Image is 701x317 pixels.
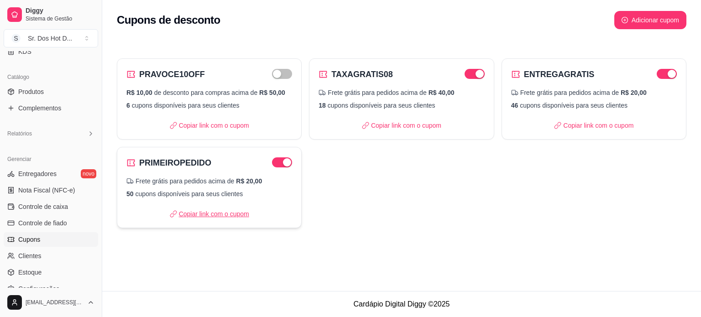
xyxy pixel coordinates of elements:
[11,34,21,43] span: S
[331,68,392,81] h2: TAXAGRATIS08
[259,89,285,96] span: R$ 50,00
[117,13,220,27] h2: Cupons de desconto
[18,104,61,113] span: Complementos
[18,47,31,56] span: KDS
[126,88,292,97] p: de desconto para compras acima de
[4,265,98,280] a: Estoque
[4,249,98,263] a: Clientes
[429,88,455,97] span: R$ 40,00
[4,199,98,214] a: Controle de caixa
[4,152,98,166] div: Gerenciar
[170,209,249,218] p: Copiar link com o cupom
[126,102,130,109] span: 6
[170,121,249,130] p: Copiar link com o cupom
[26,299,84,306] span: [EMAIL_ADDRESS][DOMAIN_NAME]
[362,121,441,130] p: Copiar link com o cupom
[511,102,518,109] span: 46
[18,251,42,260] span: Clientes
[319,88,484,97] div: Frete grátis para pedidos acima de
[126,189,292,198] p: cupons disponíveis para seus clientes
[28,34,72,43] div: Sr. Dos Hot D ...
[126,190,134,197] span: 50
[511,101,677,110] p: cupons disponíveis para seus clientes
[26,7,94,15] span: Diggy
[102,291,701,317] footer: Cardápio Digital Diggy © 2025
[524,68,595,81] h2: ENTREGAGRATIS
[18,186,75,195] span: Nota Fiscal (NFC-e)
[18,87,44,96] span: Produtos
[4,232,98,247] a: Cupons
[4,4,98,26] a: DiggySistema de Gestão
[554,121,633,130] p: Copiar link com o cupom
[4,44,98,59] a: KDS
[4,281,98,296] a: Configurações
[4,166,98,181] a: Entregadoresnovo
[139,68,205,81] h2: PRAVOCE10OFF
[18,284,59,293] span: Configurações
[511,88,677,97] div: Frete grátis para pedidos acima de
[4,29,98,47] button: Select a team
[614,11,686,29] button: plus-circleAdicionar cupom
[18,235,40,244] span: Cupons
[139,156,211,169] h2: PRIMEIROPEDIDO
[4,84,98,99] a: Produtos
[622,17,628,23] span: plus-circle
[18,169,57,178] span: Entregadores
[26,15,94,22] span: Sistema de Gestão
[236,177,262,186] span: R$ 20,00
[126,177,292,186] div: Frete grátis para pedidos acima de
[126,101,292,110] p: cupons disponíveis para seus clientes
[319,102,326,109] span: 18
[4,216,98,230] a: Controle de fiado
[621,88,647,97] span: R$ 20,00
[4,183,98,197] a: Nota Fiscal (NFC-e)
[4,101,98,115] a: Complementos
[18,218,67,228] span: Controle de fiado
[7,130,32,137] span: Relatórios
[4,291,98,313] button: [EMAIL_ADDRESS][DOMAIN_NAME]
[126,89,152,96] span: R$ 10,00
[18,268,42,277] span: Estoque
[4,70,98,84] div: Catálogo
[319,101,484,110] p: cupons disponíveis para seus clientes
[18,202,68,211] span: Controle de caixa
